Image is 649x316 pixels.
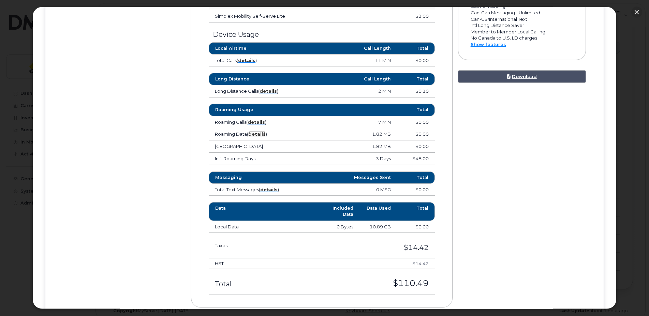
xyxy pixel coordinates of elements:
[397,153,434,165] td: $48.00
[397,55,434,67] td: $0.00
[248,119,265,125] a: details
[311,261,429,266] h4: $14.42
[209,73,303,85] th: Long Distance
[209,128,303,140] td: Roaming Data
[237,58,257,63] span: ( )
[209,202,322,221] th: Data
[260,187,278,192] a: details
[303,73,397,85] th: Call Length
[303,140,397,153] td: 1.82 MB
[300,244,428,251] h3: $14.42
[303,153,397,165] td: 3 Days
[397,184,434,196] td: $0.00
[209,221,322,233] td: Local Data
[397,73,434,85] th: Total
[209,55,303,67] td: Total Calls
[260,88,277,94] a: details
[458,70,586,83] a: Download
[209,116,303,129] td: Roaming Calls
[397,104,434,116] th: Total
[397,42,434,55] th: Total
[248,131,266,137] a: details
[322,221,359,233] td: 0 Bytes
[397,171,434,184] th: Total
[359,221,397,233] td: 10.89 GB
[303,116,397,129] td: 7 MIN
[303,85,397,97] td: 2 MIN
[303,42,397,55] th: Call Length
[397,202,434,221] th: Total
[209,42,303,55] th: Local Airtime
[209,104,303,116] th: Roaming Usage
[259,187,279,192] span: ( )
[303,55,397,67] td: 11 MIN
[397,116,434,129] td: $0.00
[209,153,303,165] td: Int'l Roaming Days
[215,261,298,266] h4: HST
[303,128,397,140] td: 1.82 MB
[238,58,255,63] a: details
[397,85,434,97] td: $0.10
[246,119,266,125] span: ( )
[209,184,303,196] td: Total Text Messages
[209,171,303,184] th: Messaging
[209,85,303,97] td: Long Distance Calls
[303,171,397,184] th: Messages Sent
[397,140,434,153] td: $0.00
[209,140,303,153] td: [GEOGRAPHIC_DATA]
[359,202,397,221] th: Data Used
[397,128,434,140] td: $0.00
[258,88,278,94] span: ( )
[471,42,506,47] a: Show features
[322,202,359,221] th: Included Data
[397,221,434,233] td: $0.00
[303,184,397,196] td: 0 MSG
[247,131,267,137] span: ( )
[215,243,287,248] h3: Taxes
